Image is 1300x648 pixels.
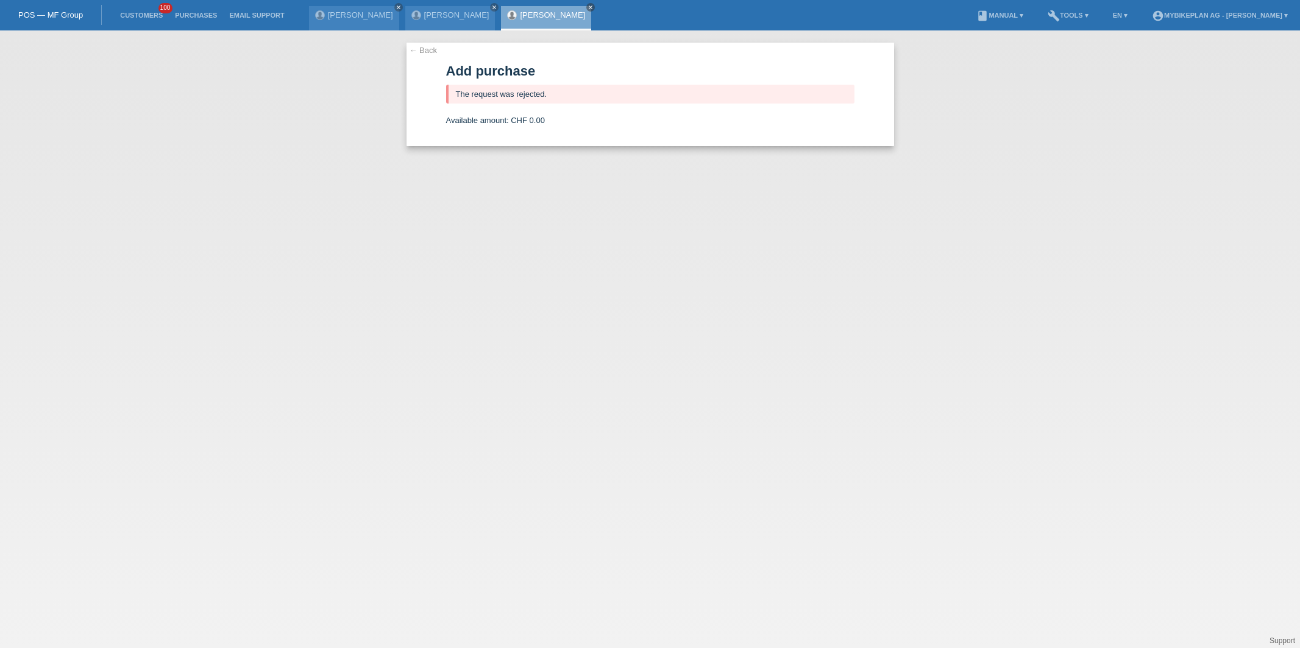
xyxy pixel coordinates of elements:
[588,4,594,10] i: close
[586,3,595,12] a: close
[491,4,497,10] i: close
[18,10,83,19] a: POS — MF Group
[490,3,499,12] a: close
[114,12,169,19] a: Customers
[1152,10,1164,22] i: account_circle
[511,116,545,125] span: CHF 0.00
[446,85,854,104] div: The request was rejected.
[223,12,290,19] a: Email Support
[396,4,402,10] i: close
[1042,12,1095,19] a: buildTools ▾
[1146,12,1294,19] a: account_circleMybikeplan AG - [PERSON_NAME] ▾
[158,3,173,13] span: 100
[446,116,509,125] span: Available amount:
[1270,636,1295,645] a: Support
[394,3,403,12] a: close
[976,10,989,22] i: book
[520,10,585,19] a: [PERSON_NAME]
[424,10,489,19] a: [PERSON_NAME]
[1107,12,1134,19] a: EN ▾
[169,12,223,19] a: Purchases
[970,12,1029,19] a: bookManual ▾
[328,10,393,19] a: [PERSON_NAME]
[1048,10,1060,22] i: build
[410,46,438,55] a: ← Back
[446,63,854,79] h1: Add purchase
